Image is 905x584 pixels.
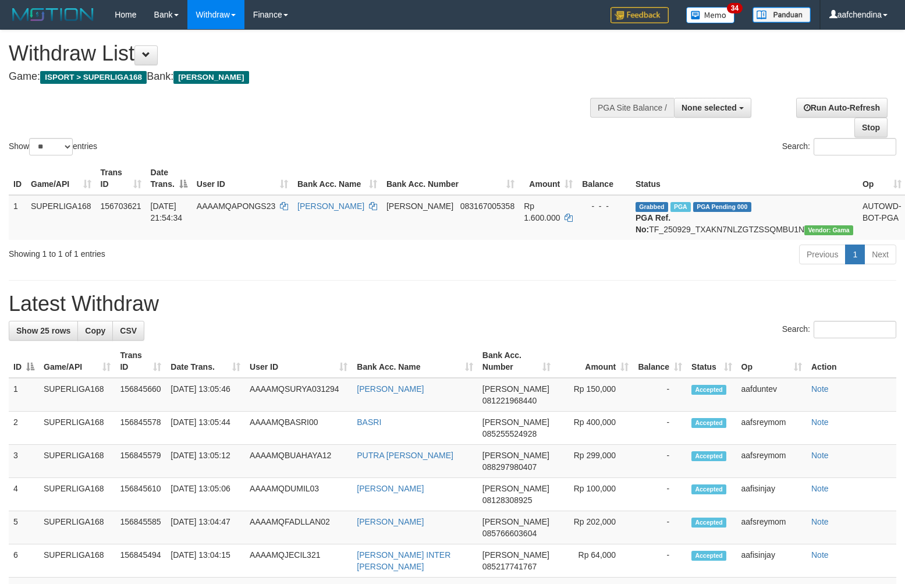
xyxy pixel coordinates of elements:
span: 34 [727,3,743,13]
td: - [633,378,687,412]
a: PUTRA [PERSON_NAME] [357,451,453,460]
span: Copy [85,326,105,335]
th: Status [631,162,858,195]
span: [PERSON_NAME] [386,201,453,211]
td: Rp 64,000 [555,544,634,578]
td: SUPERLIGA168 [39,378,115,412]
th: Bank Acc. Number: activate to sort column ascending [382,162,519,195]
span: PGA Pending [693,202,751,212]
td: [DATE] 13:04:47 [166,511,245,544]
h1: Latest Withdraw [9,292,896,316]
td: 156845494 [115,544,166,578]
td: 6 [9,544,39,578]
h4: Game: Bank: [9,71,592,83]
select: Showentries [29,138,73,155]
span: AAAAMQAPONGS23 [197,201,275,211]
a: [PERSON_NAME] [357,484,424,493]
span: Copy 085217741767 to clipboard [482,562,537,571]
td: [DATE] 13:05:12 [166,445,245,478]
span: [PERSON_NAME] [482,550,549,560]
td: 156845585 [115,511,166,544]
th: Game/API: activate to sort column ascending [39,345,115,378]
img: panduan.png [753,7,811,23]
span: Accepted [691,484,726,494]
b: PGA Ref. No: [636,213,670,234]
th: ID: activate to sort column descending [9,345,39,378]
span: CSV [120,326,137,335]
th: Date Trans.: activate to sort column ascending [166,345,245,378]
span: [PERSON_NAME] [173,71,249,84]
th: Amount: activate to sort column ascending [555,345,634,378]
a: 1 [845,245,865,264]
td: AAAAMQSURYA031294 [245,378,352,412]
td: - [633,445,687,478]
th: Trans ID: activate to sort column ascending [115,345,166,378]
a: Next [864,245,896,264]
td: aafisinjay [737,544,807,578]
td: [DATE] 13:05:46 [166,378,245,412]
td: SUPERLIGA168 [26,195,96,240]
td: AAAAMQFADLLAN02 [245,511,352,544]
input: Search: [814,138,896,155]
th: Status: activate to sort column ascending [687,345,736,378]
a: Note [811,451,829,460]
th: Bank Acc. Name: activate to sort column ascending [293,162,382,195]
span: 156703621 [101,201,141,211]
td: [DATE] 13:05:44 [166,412,245,445]
span: ISPORT > SUPERLIGA168 [40,71,147,84]
td: SUPERLIGA168 [39,511,115,544]
span: Copy 088297980407 to clipboard [482,462,537,472]
a: Note [811,384,829,394]
img: Feedback.jpg [611,7,669,23]
th: Op: activate to sort column ascending [737,345,807,378]
span: Copy 081221968440 to clipboard [482,396,537,405]
td: 1 [9,195,26,240]
th: Balance [577,162,631,195]
span: Accepted [691,385,726,395]
span: Rp 1.600.000 [524,201,560,222]
a: Note [811,484,829,493]
td: [DATE] 13:04:15 [166,544,245,578]
td: - [633,544,687,578]
span: Copy 085255524928 to clipboard [482,429,537,438]
a: Stop [854,118,888,137]
td: 1 [9,378,39,412]
span: Accepted [691,418,726,428]
a: Note [811,417,829,427]
td: AAAAMQJECIL321 [245,544,352,578]
a: Note [811,550,829,560]
span: Marked by aafchhiseyha [670,202,691,212]
th: ID [9,162,26,195]
a: CSV [112,321,144,341]
label: Search: [782,138,896,155]
td: 3 [9,445,39,478]
span: Copy 08128308925 to clipboard [482,495,533,505]
td: Rp 299,000 [555,445,634,478]
a: Run Auto-Refresh [796,98,888,118]
th: Date Trans.: activate to sort column descending [146,162,192,195]
a: BASRI [357,417,381,427]
img: MOTION_logo.png [9,6,97,23]
td: aafduntev [737,378,807,412]
td: - [633,412,687,445]
a: [PERSON_NAME] [357,384,424,394]
td: - [633,511,687,544]
span: [PERSON_NAME] [482,517,549,526]
td: AAAAMQDUMIL03 [245,478,352,511]
span: Grabbed [636,202,668,212]
td: 156845579 [115,445,166,478]
td: SUPERLIGA168 [39,445,115,478]
div: Showing 1 to 1 of 1 entries [9,243,368,260]
span: Show 25 rows [16,326,70,335]
td: aafsreymom [737,511,807,544]
td: 156845660 [115,378,166,412]
td: Rp 150,000 [555,378,634,412]
a: [PERSON_NAME] [297,201,364,211]
div: PGA Site Balance / [590,98,674,118]
td: SUPERLIGA168 [39,478,115,511]
span: None selected [682,103,737,112]
th: User ID: activate to sort column ascending [192,162,293,195]
a: [PERSON_NAME] INTER [PERSON_NAME] [357,550,450,571]
span: Accepted [691,518,726,528]
td: TF_250929_TXAKN7NLZGTZSSQMBU1N [631,195,858,240]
